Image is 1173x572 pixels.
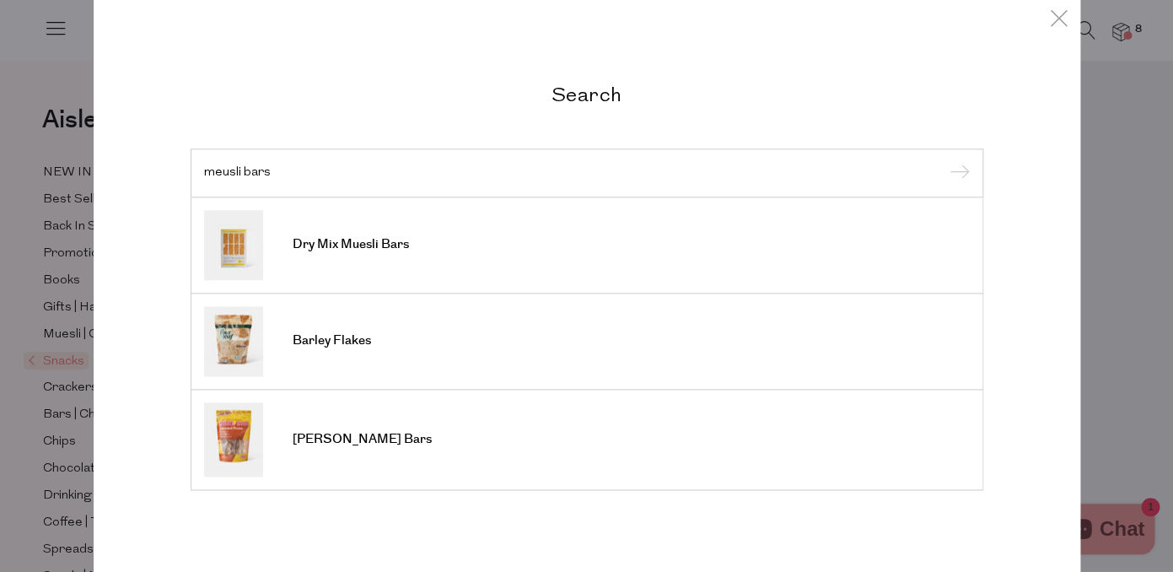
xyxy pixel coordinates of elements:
h2: Search [191,82,983,106]
a: Dry Mix Muesli Bars [204,210,970,280]
img: Dry Mix Muesli Bars [204,210,263,280]
span: Barley Flakes [293,333,371,350]
span: [PERSON_NAME] Bars [293,431,432,448]
a: [PERSON_NAME] Bars [204,402,970,477]
img: Darl Bars [204,402,263,477]
a: Barley Flakes [204,306,970,376]
input: Search [204,166,970,179]
img: Barley Flakes [204,306,263,376]
span: Dry Mix Muesli Bars [293,237,409,254]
